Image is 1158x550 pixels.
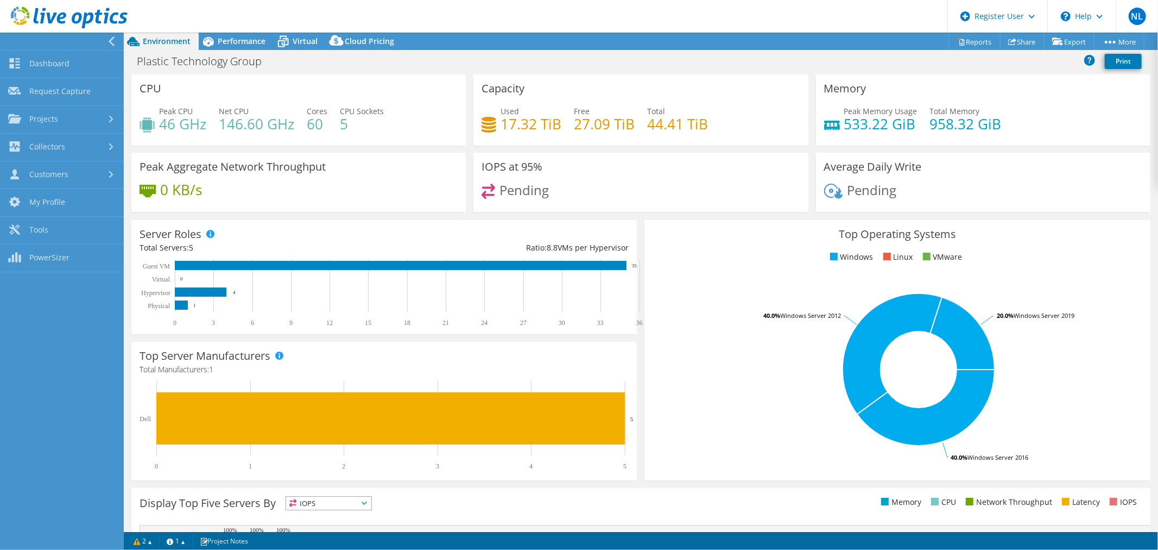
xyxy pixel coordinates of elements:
text: 33 [597,319,604,327]
tspan: Windows Server 2016 [967,453,1028,461]
h1: Plastic Technology Group [132,55,279,67]
h4: 5 [340,118,384,130]
text: 3 [212,319,215,327]
text: 15 [365,319,371,327]
text: 27 [520,319,527,327]
text: 2 [342,462,345,470]
span: IOPS [286,497,371,510]
h4: 60 [307,118,327,130]
text: 0 [173,319,176,327]
a: Share [1000,33,1045,50]
span: Pending [499,181,549,199]
a: Export [1044,33,1094,50]
h4: 46 GHz [159,118,206,130]
span: Cores [307,106,327,116]
a: 2 [126,534,160,548]
text: 100% [223,527,237,533]
tspan: 20.0% [997,311,1014,320]
h4: 0 KB/s [160,184,202,196]
text: 0 [180,276,183,282]
h4: 27.09 TiB [574,118,635,130]
li: Network Throughput [963,496,1052,508]
a: 1 [159,534,193,548]
h4: 17.32 TiB [501,118,561,130]
text: 30 [559,319,565,327]
text: 1 [249,462,252,470]
span: Peak Memory Usage [844,106,917,116]
span: Free [574,106,590,116]
text: Hypervisor [141,289,170,297]
span: Total Memory [930,106,980,116]
a: Reports [948,33,1001,50]
div: Ratio: VMs per Hypervisor [384,242,629,254]
tspan: 40.0% [951,453,967,461]
text: 24 [481,319,488,327]
span: Total [647,106,665,116]
svg: \n [1061,11,1071,21]
text: 21 [442,319,449,327]
span: Peak CPU [159,106,193,116]
a: More [1094,33,1144,50]
text: Virtual [152,276,170,283]
span: Net CPU [219,106,249,116]
span: Environment [143,36,191,46]
a: Print [1105,54,1142,69]
text: 100% [250,527,264,533]
span: Pending [847,181,896,199]
text: 12 [326,319,333,327]
text: 1 [193,303,196,308]
h3: Average Daily Write [824,161,922,173]
li: Memory [878,496,921,508]
text: 0 [155,462,158,470]
div: Total Servers: [140,242,384,254]
tspan: Windows Server 2019 [1014,311,1074,320]
li: Windows [827,251,874,263]
text: 18 [404,319,410,327]
text: 100% [276,527,290,533]
h3: IOPS at 95% [482,161,542,173]
h4: Total Manufacturers: [140,364,629,376]
text: 9 [289,319,293,327]
li: Linux [881,251,913,263]
span: Used [501,106,519,116]
h3: CPU [140,83,161,95]
h3: Capacity [482,83,524,95]
h3: Server Roles [140,228,201,240]
h3: Top Server Manufacturers [140,350,270,362]
span: NL [1129,8,1146,25]
li: IOPS [1107,496,1137,508]
span: Cloud Pricing [345,36,394,46]
text: Physical [148,302,170,310]
text: 5 [623,462,627,470]
h4: 146.60 GHz [219,118,294,130]
span: Virtual [293,36,318,46]
h4: 533.22 GiB [844,118,917,130]
text: 36 [636,319,643,327]
h4: 44.41 TiB [647,118,708,130]
tspan: 40.0% [763,311,780,320]
text: 3 [436,462,439,470]
span: 1 [209,364,213,374]
text: Guest VM [143,262,170,270]
text: 35 [632,263,637,268]
h3: Top Operating Systems [653,228,1142,240]
a: Project Notes [192,534,256,548]
li: VMware [920,251,963,263]
span: 8.8 [547,242,558,253]
span: Performance [218,36,265,46]
span: 5 [189,242,193,253]
text: Dell [140,415,151,423]
text: 4 [233,290,236,295]
li: Latency [1059,496,1100,508]
text: 4 [529,462,533,470]
h4: 958.32 GiB [930,118,1002,130]
h3: Peak Aggregate Network Throughput [140,161,326,173]
li: CPU [928,496,956,508]
text: 5 [630,416,634,422]
tspan: Windows Server 2012 [780,311,841,320]
text: 6 [251,319,254,327]
span: CPU Sockets [340,106,384,116]
h3: Memory [824,83,866,95]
